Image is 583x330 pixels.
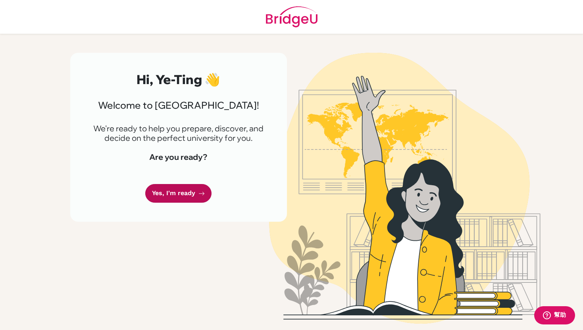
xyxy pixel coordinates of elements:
[89,72,268,87] h2: Hi, Ye-Ting 👋
[89,100,268,111] h3: Welcome to [GEOGRAPHIC_DATA]!
[145,184,212,203] a: Yes, I'm ready
[534,306,575,326] iframe: 開啟您可用於找到更多資訊的 Widget
[89,152,268,162] h4: Are you ready?
[89,124,268,143] p: We're ready to help you prepare, discover, and decide on the perfect university for you.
